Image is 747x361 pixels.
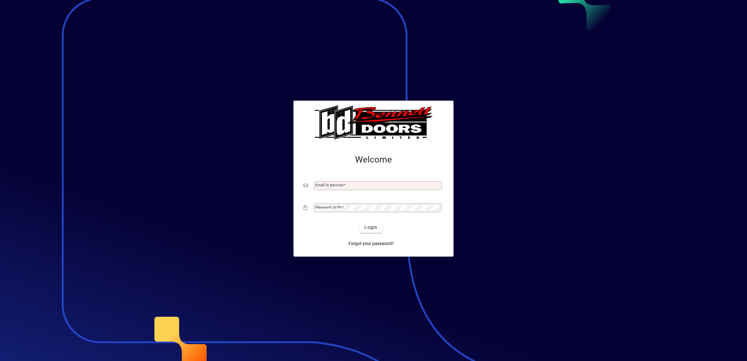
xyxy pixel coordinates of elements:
mat-label: Password or Pin [315,205,342,209]
span: Login [364,224,377,231]
mat-label: Email or Barcode [315,183,343,187]
button: Login [359,222,382,233]
h2: Welcome [303,154,444,165]
span: Forgot your password? [348,240,394,247]
a: Forgot your password? [346,238,396,249]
